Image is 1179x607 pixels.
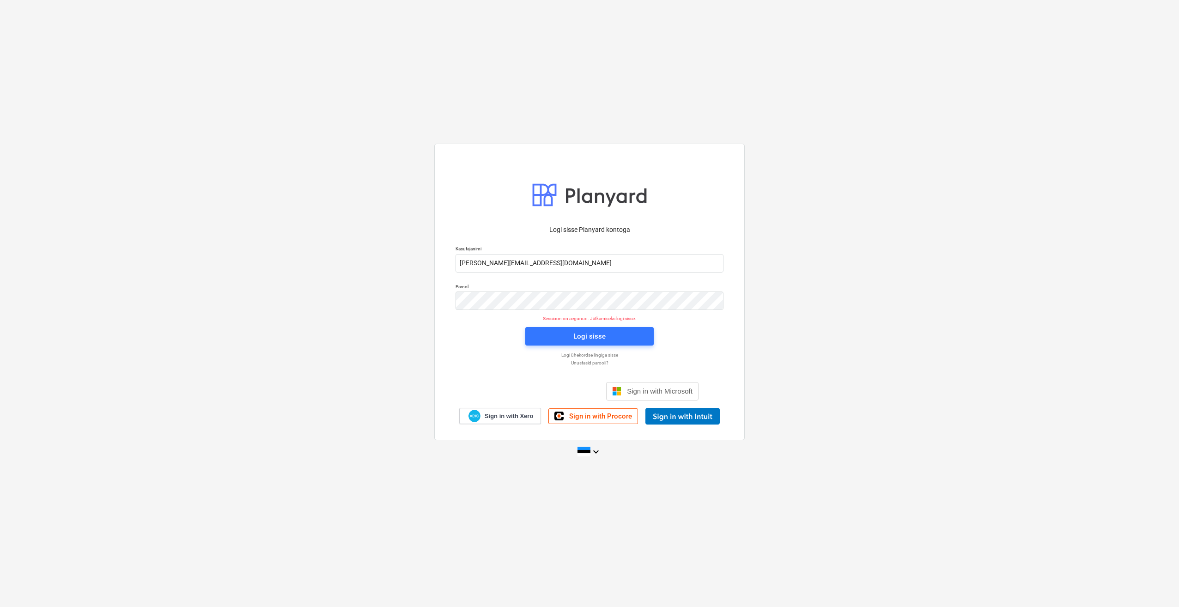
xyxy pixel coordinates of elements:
[590,446,602,457] i: keyboard_arrow_down
[612,387,621,396] img: Microsoft logo
[456,254,723,273] input: Kasutajanimi
[573,330,606,342] div: Logi sisse
[456,246,723,254] p: Kasutajanimi
[468,410,480,422] img: Xero logo
[569,412,632,420] span: Sign in with Procore
[451,360,728,366] a: Unustasid parooli?
[1133,563,1179,607] div: Vestlusvidin
[627,387,693,395] span: Sign in with Microsoft
[450,316,729,322] p: Sessioon on aegunud. Jätkamiseks logi sisse.
[485,412,533,420] span: Sign in with Xero
[476,381,603,401] iframe: Sisselogimine Google'i nupu abil
[459,408,541,424] a: Sign in with Xero
[525,327,654,346] button: Logi sisse
[451,352,728,358] a: Logi ühekordse lingiga sisse
[456,225,723,235] p: Logi sisse Planyard kontoga
[456,284,723,291] p: Parool
[548,408,638,424] a: Sign in with Procore
[1133,563,1179,607] iframe: Chat Widget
